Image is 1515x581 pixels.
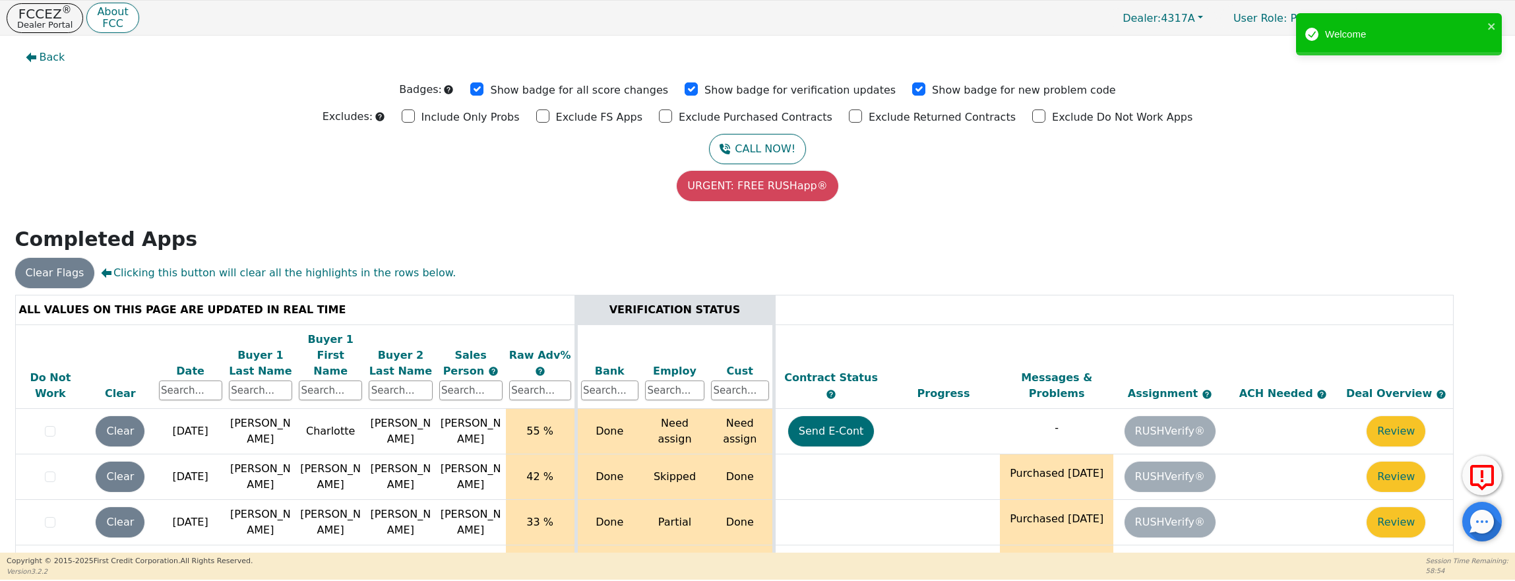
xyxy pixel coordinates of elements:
td: [PERSON_NAME] [226,454,295,500]
p: Show badge for all score changes [490,82,668,98]
div: Buyer 2 Last Name [369,348,432,379]
p: 58:54 [1426,566,1508,576]
span: Sales Person [443,349,488,377]
p: Show badge for verification updates [704,82,896,98]
button: Clear [96,416,144,446]
p: Badges: [399,82,442,98]
span: Dealer: [1123,12,1161,24]
span: Raw Adv% [509,349,571,361]
p: Purchased [DATE] [1003,511,1110,527]
div: Buyer 1 Last Name [229,348,292,379]
button: 4317A:[PERSON_NAME] [1347,8,1508,28]
a: Dealer:4317A [1109,8,1217,28]
p: About [97,7,128,17]
td: Done [576,454,642,500]
button: FCCEZ®Dealer Portal [7,3,83,33]
p: Exclude Do Not Work Apps [1052,109,1192,125]
p: Include Only Probs [421,109,520,125]
div: VERIFICATION STATUS [581,302,769,318]
div: Welcome [1325,27,1483,42]
td: [PERSON_NAME] [365,500,435,545]
button: close [1487,18,1497,34]
button: Clear Flags [15,258,95,288]
span: [PERSON_NAME] [441,417,501,445]
button: Clear [96,462,144,492]
strong: Completed Apps [15,228,198,251]
div: Buyer 1 First Name [299,332,362,379]
td: [PERSON_NAME] [365,454,435,500]
span: [PERSON_NAME] [441,462,501,491]
p: Version 3.2.2 [7,566,253,576]
p: Exclude Returned Contracts [869,109,1016,125]
p: Dealer Portal [17,20,73,29]
button: AboutFCC [86,3,139,34]
td: Done [576,500,642,545]
div: Employ [645,363,704,379]
td: Skipped [642,454,708,500]
div: Bank [581,363,639,379]
button: Report Error to FCC [1462,456,1502,495]
button: CALL NOW! [709,134,806,164]
td: [PERSON_NAME] [295,454,365,500]
td: [DATE] [156,409,226,454]
p: - [1003,420,1110,436]
span: Assignment [1128,387,1202,400]
span: 55 % [526,425,553,437]
button: Review [1367,416,1425,446]
input: Search... [581,381,639,400]
span: Back [40,49,65,65]
input: Search... [711,381,769,400]
td: Need assign [642,409,708,454]
div: Progress [890,386,997,402]
p: FCC [97,18,128,29]
span: ACH Needed [1239,387,1317,400]
div: Cust [711,363,769,379]
span: 4317A [1123,12,1195,24]
p: Exclude Purchased Contracts [679,109,832,125]
sup: ® [62,4,72,16]
input: Search... [299,381,362,400]
td: Charlotte [295,409,365,454]
button: URGENT: FREE RUSHapp® [677,171,838,201]
td: Need assign [708,409,774,454]
p: Excludes: [323,109,373,125]
div: Date [159,363,222,379]
td: Done [708,454,774,500]
button: Clear [96,507,144,537]
span: Clicking this button will clear all the highlights in the rows below. [101,265,456,281]
span: All Rights Reserved. [180,557,253,565]
input: Search... [439,381,503,400]
td: [PERSON_NAME] [226,409,295,454]
td: [PERSON_NAME] [295,500,365,545]
div: Do Not Work [19,370,82,402]
p: Session Time Remaining: [1426,556,1508,566]
input: Search... [159,381,222,400]
input: Search... [509,381,571,400]
p: Primary [1220,5,1344,31]
div: ALL VALUES ON THIS PAGE ARE UPDATED IN REAL TIME [19,302,571,318]
span: User Role : [1233,12,1287,24]
span: 33 % [526,516,553,528]
p: Show badge for new problem code [932,82,1116,98]
button: Send E-Cont [788,416,875,446]
span: 42 % [526,470,553,483]
div: Messages & Problems [1003,370,1110,402]
td: [PERSON_NAME] [226,500,295,545]
p: Purchased [DATE] [1003,466,1110,481]
span: [PERSON_NAME] [441,508,501,536]
button: Review [1367,462,1425,492]
td: Done [576,409,642,454]
p: Copyright © 2015- 2025 First Credit Corporation. [7,556,253,567]
p: FCCEZ [17,7,73,20]
td: Done [708,500,774,545]
td: [PERSON_NAME] [365,409,435,454]
span: Deal Overview [1346,387,1446,400]
button: Back [15,42,76,73]
td: [DATE] [156,500,226,545]
a: User Role: Primary [1220,5,1344,31]
span: Contract Status [784,371,878,384]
